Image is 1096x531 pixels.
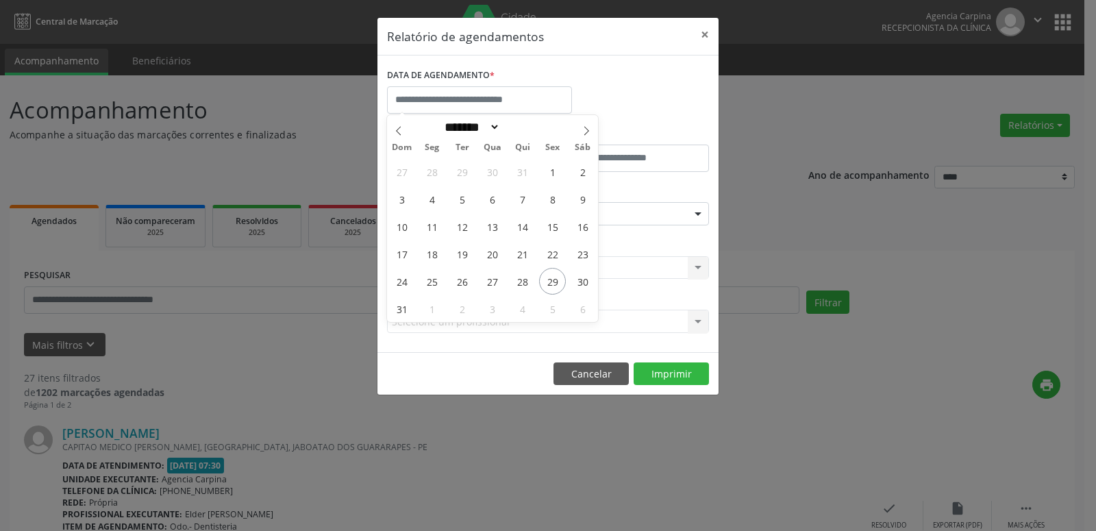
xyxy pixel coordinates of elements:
[449,295,475,322] span: Setembro 2, 2025
[509,295,536,322] span: Setembro 4, 2025
[387,65,495,86] label: DATA DE AGENDAMENTO
[509,158,536,185] span: Julho 31, 2025
[479,186,506,212] span: Agosto 6, 2025
[500,120,545,134] input: Year
[449,268,475,295] span: Agosto 26, 2025
[539,268,566,295] span: Agosto 29, 2025
[509,213,536,240] span: Agosto 14, 2025
[417,143,447,152] span: Seg
[538,143,568,152] span: Sex
[447,143,477,152] span: Ter
[539,158,566,185] span: Agosto 1, 2025
[569,295,596,322] span: Setembro 6, 2025
[509,240,536,267] span: Agosto 21, 2025
[479,240,506,267] span: Agosto 20, 2025
[388,186,415,212] span: Agosto 3, 2025
[691,18,719,51] button: Close
[539,295,566,322] span: Setembro 5, 2025
[479,213,506,240] span: Agosto 13, 2025
[553,362,629,386] button: Cancelar
[539,240,566,267] span: Agosto 22, 2025
[569,158,596,185] span: Agosto 2, 2025
[477,143,508,152] span: Qua
[388,213,415,240] span: Agosto 10, 2025
[569,186,596,212] span: Agosto 9, 2025
[388,240,415,267] span: Agosto 17, 2025
[569,240,596,267] span: Agosto 23, 2025
[479,295,506,322] span: Setembro 3, 2025
[419,240,445,267] span: Agosto 18, 2025
[449,213,475,240] span: Agosto 12, 2025
[388,268,415,295] span: Agosto 24, 2025
[634,362,709,386] button: Imprimir
[388,295,415,322] span: Agosto 31, 2025
[388,158,415,185] span: Julho 27, 2025
[551,123,709,145] label: ATÉ
[419,186,445,212] span: Agosto 4, 2025
[479,158,506,185] span: Julho 30, 2025
[387,143,417,152] span: Dom
[569,268,596,295] span: Agosto 30, 2025
[419,158,445,185] span: Julho 28, 2025
[539,186,566,212] span: Agosto 8, 2025
[419,213,445,240] span: Agosto 11, 2025
[569,213,596,240] span: Agosto 16, 2025
[419,268,445,295] span: Agosto 25, 2025
[508,143,538,152] span: Qui
[449,240,475,267] span: Agosto 19, 2025
[449,158,475,185] span: Julho 29, 2025
[539,213,566,240] span: Agosto 15, 2025
[568,143,598,152] span: Sáb
[509,186,536,212] span: Agosto 7, 2025
[387,27,544,45] h5: Relatório de agendamentos
[509,268,536,295] span: Agosto 28, 2025
[479,268,506,295] span: Agosto 27, 2025
[419,295,445,322] span: Setembro 1, 2025
[440,120,500,134] select: Month
[449,186,475,212] span: Agosto 5, 2025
